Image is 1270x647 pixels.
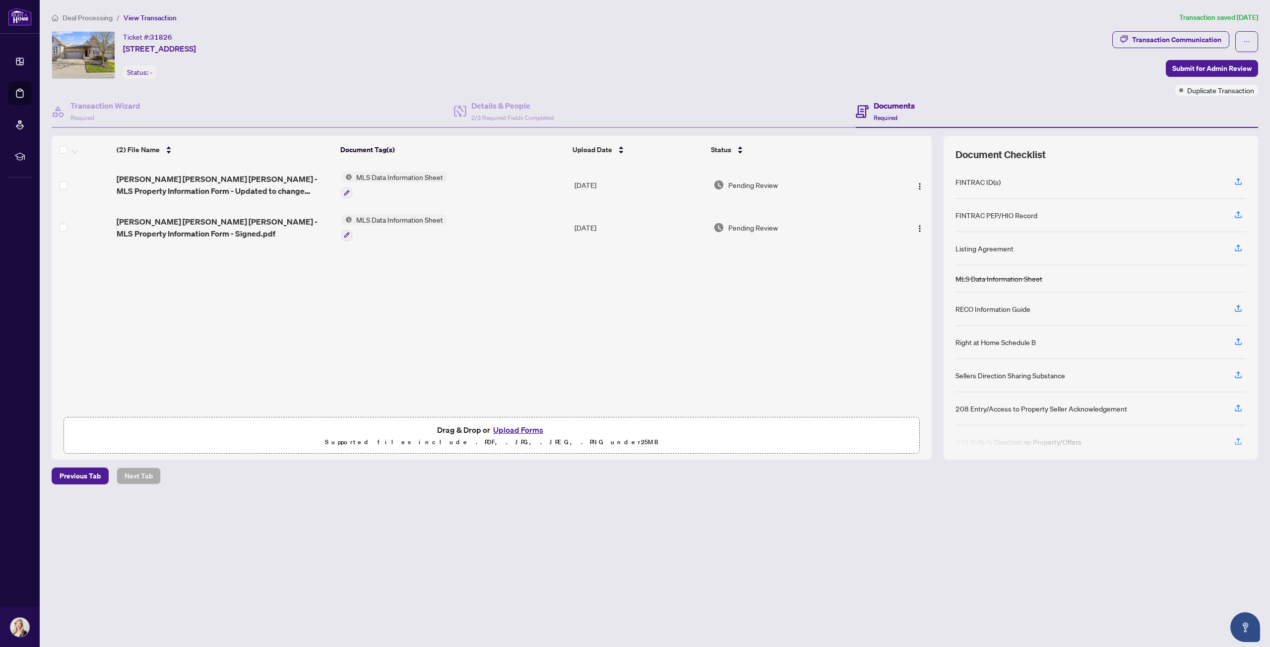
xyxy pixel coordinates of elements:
button: Logo [912,220,928,235]
span: Previous Tab [60,468,101,484]
span: 2/3 Required Fields Completed [471,114,554,121]
span: Duplicate Transaction [1187,85,1254,96]
span: Required [874,114,897,121]
button: Open asap [1230,612,1260,642]
h4: Transaction Wizard [70,100,140,112]
span: ellipsis [1243,38,1250,45]
button: Previous Tab [52,468,109,484]
button: Status IconMLS Data Information Sheet [341,214,447,241]
span: MLS Data Information Sheet [352,172,447,182]
span: Drag & Drop or [437,423,546,436]
button: Transaction Communication [1112,31,1229,48]
img: Status Icon [341,214,352,225]
span: Pending Review [728,222,778,233]
img: Logo [916,182,924,190]
img: logo [8,7,32,26]
div: FINTRAC ID(s) [955,176,1001,187]
img: Profile Icon [10,618,29,637]
span: 31826 [150,33,172,42]
div: FINTRAC PEP/HIO Record [955,210,1037,221]
span: View Transaction [124,13,177,22]
button: Submit for Admin Review [1166,60,1258,77]
span: Deal Processing [63,13,113,22]
th: Document Tag(s) [336,136,569,164]
div: Status: [123,65,156,79]
td: [DATE] [571,206,709,249]
span: Status [711,144,731,155]
button: Next Tab [117,468,161,484]
span: Pending Review [728,179,778,190]
article: Transaction saved [DATE] [1179,12,1258,23]
button: Upload Forms [490,423,546,436]
span: Required [70,114,94,121]
span: MLS Data Information Sheet [352,214,447,225]
div: RECO Information Guide [955,303,1030,314]
span: Upload Date [572,144,612,155]
th: Status [707,136,880,164]
img: Status Icon [341,172,352,182]
span: Drag & Drop orUpload FormsSupported files include .PDF, .JPG, .JPEG, .PNG under25MB [64,417,919,454]
h4: Details & People [471,100,554,112]
span: [PERSON_NAME] [PERSON_NAME] [PERSON_NAME] - MLS Property Information Form - Signed.pdf [117,216,333,239]
span: [STREET_ADDRESS] [123,43,196,55]
img: Logo [916,225,924,233]
span: Document Checklist [955,148,1046,162]
div: 208 Entry/Access to Property Seller Acknowledgement [955,403,1127,414]
img: Document Status [713,222,724,233]
img: Document Status [713,179,724,190]
div: Sellers Direction Sharing Substance [955,370,1065,381]
span: - [150,68,152,77]
p: Supported files include .PDF, .JPG, .JPEG, .PNG under 25 MB [70,436,913,448]
div: Listing Agreement [955,243,1014,254]
div: Ticket #: [123,31,172,43]
li: / [117,12,120,23]
td: [DATE] [571,164,709,206]
h4: Documents [874,100,915,112]
img: IMG-40717700_1.jpg [52,32,115,78]
span: [PERSON_NAME] [PERSON_NAME] [PERSON_NAME] - MLS Property Information Form - Updated to change Dep... [117,173,333,197]
th: Upload Date [569,136,707,164]
span: Submit for Admin Review [1172,60,1252,76]
div: Transaction Communication [1132,32,1221,48]
div: Right at Home Schedule B [955,337,1036,348]
button: Logo [912,177,928,193]
button: Status IconMLS Data Information Sheet [341,172,447,198]
div: MLS Data Information Sheet [955,273,1042,284]
th: (2) File Name [113,136,336,164]
span: (2) File Name [117,144,160,155]
span: home [52,14,59,21]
